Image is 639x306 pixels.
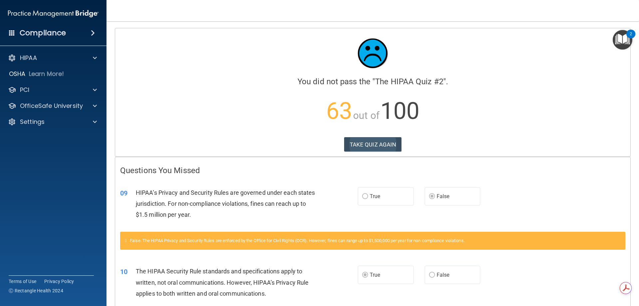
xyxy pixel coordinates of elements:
[353,33,393,73] img: sad_face.ecc698e2.jpg
[370,193,380,199] span: True
[370,272,380,278] span: True
[20,54,37,62] p: HIPAA
[362,194,368,199] input: True
[130,238,465,243] span: False. The HIPAA Privacy and Security Rules are enforced by the Office for Civil Rights (OCR). Ho...
[613,30,632,50] button: Open Resource Center, 2 new notifications
[8,86,97,94] a: PCI
[375,77,443,86] span: The HIPAA Quiz #2
[20,86,29,94] p: PCI
[380,97,419,125] span: 100
[9,70,26,78] p: OSHA
[120,189,127,197] span: 09
[8,118,97,126] a: Settings
[136,268,309,297] span: The HIPAA Security Rule standards and specifications apply to written, not oral communications. H...
[437,193,450,199] span: False
[437,272,450,278] span: False
[120,268,127,276] span: 10
[29,70,64,78] p: Learn More!
[8,7,99,20] img: PMB logo
[429,273,435,278] input: False
[44,278,74,285] a: Privacy Policy
[353,110,379,121] span: out of
[9,287,63,294] span: Ⓒ Rectangle Health 2024
[20,102,83,110] p: OfficeSafe University
[20,28,66,38] h4: Compliance
[326,97,352,125] span: 63
[8,54,97,62] a: HIPAA
[630,34,632,43] div: 2
[9,278,36,285] a: Terms of Use
[344,137,402,152] button: TAKE QUIZ AGAIN
[136,189,315,218] span: HIPAA’s Privacy and Security Rules are governed under each states jurisdiction. For non-complianc...
[120,77,625,86] h4: You did not pass the " ".
[429,194,435,199] input: False
[20,118,45,126] p: Settings
[362,273,368,278] input: True
[120,166,625,175] h4: Questions You Missed
[8,102,97,110] a: OfficeSafe University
